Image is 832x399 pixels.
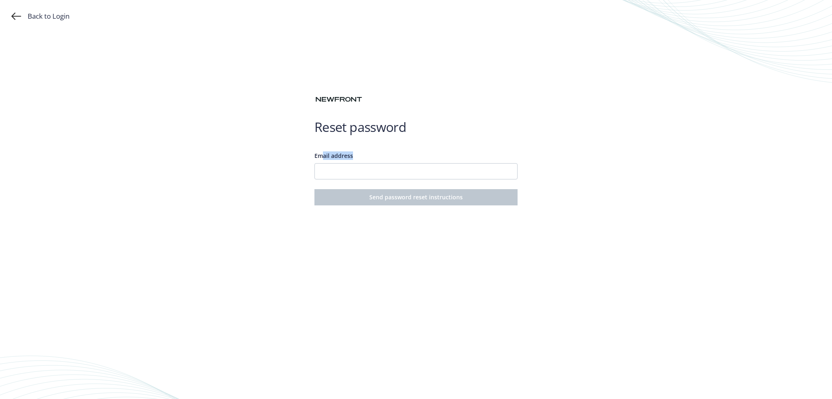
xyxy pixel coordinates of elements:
[11,11,69,21] a: Back to Login
[314,95,363,104] img: Newfront logo
[314,119,518,135] h1: Reset password
[314,152,353,160] span: Email address
[369,193,463,201] span: Send password reset instructions
[314,189,518,205] button: Send password reset instructions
